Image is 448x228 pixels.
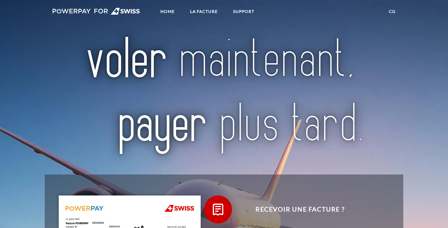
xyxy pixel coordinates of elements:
[383,5,402,18] a: CG
[184,5,224,18] a: LA FACTURE
[154,5,181,18] a: Home
[209,201,227,218] img: qb_bill.svg
[68,23,380,162] img: title-swiss_fr.svg
[204,195,386,223] button: Recevoir une facture ?
[52,8,140,15] img: logo-swiss-white.svg
[214,195,385,223] span: Recevoir une facture ?
[227,5,260,18] a: SUPPORT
